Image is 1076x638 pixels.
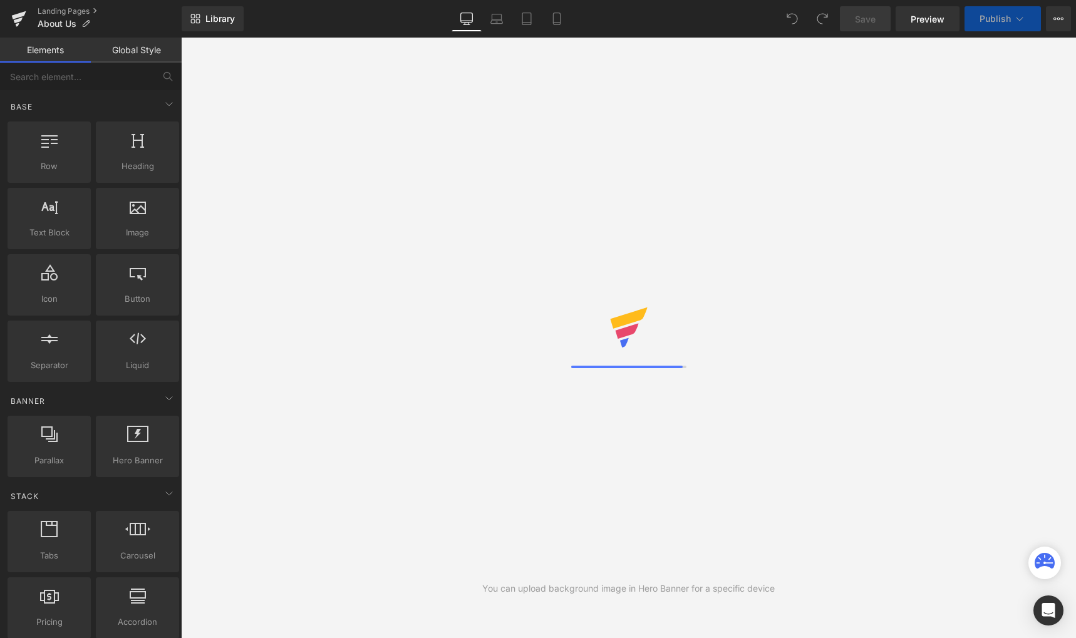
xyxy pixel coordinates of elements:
a: Landing Pages [38,6,182,16]
span: Row [11,160,87,173]
a: Desktop [452,6,482,31]
span: Heading [100,160,175,173]
span: Preview [911,13,944,26]
span: Library [205,13,235,24]
span: Liquid [100,359,175,372]
div: You can upload background image in Hero Banner for a specific device [482,582,775,595]
span: Parallax [11,454,87,467]
span: Separator [11,359,87,372]
button: Redo [810,6,835,31]
button: Publish [965,6,1041,31]
a: Mobile [542,6,572,31]
div: Open Intercom Messenger [1033,595,1063,625]
a: Tablet [512,6,542,31]
span: Save [855,13,876,26]
span: Pricing [11,615,87,629]
a: Global Style [91,38,182,63]
button: Undo [780,6,805,31]
span: Text Block [11,226,87,239]
span: Accordion [100,615,175,629]
a: Laptop [482,6,512,31]
span: Banner [9,395,46,407]
button: More [1046,6,1071,31]
span: Button [100,292,175,306]
a: New Library [182,6,244,31]
span: Icon [11,292,87,306]
span: Carousel [100,549,175,562]
span: Hero Banner [100,454,175,467]
span: Publish [980,14,1011,24]
span: Image [100,226,175,239]
a: Preview [896,6,960,31]
span: About Us [38,19,76,29]
span: Base [9,101,34,113]
span: Tabs [11,549,87,562]
span: Stack [9,490,40,502]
